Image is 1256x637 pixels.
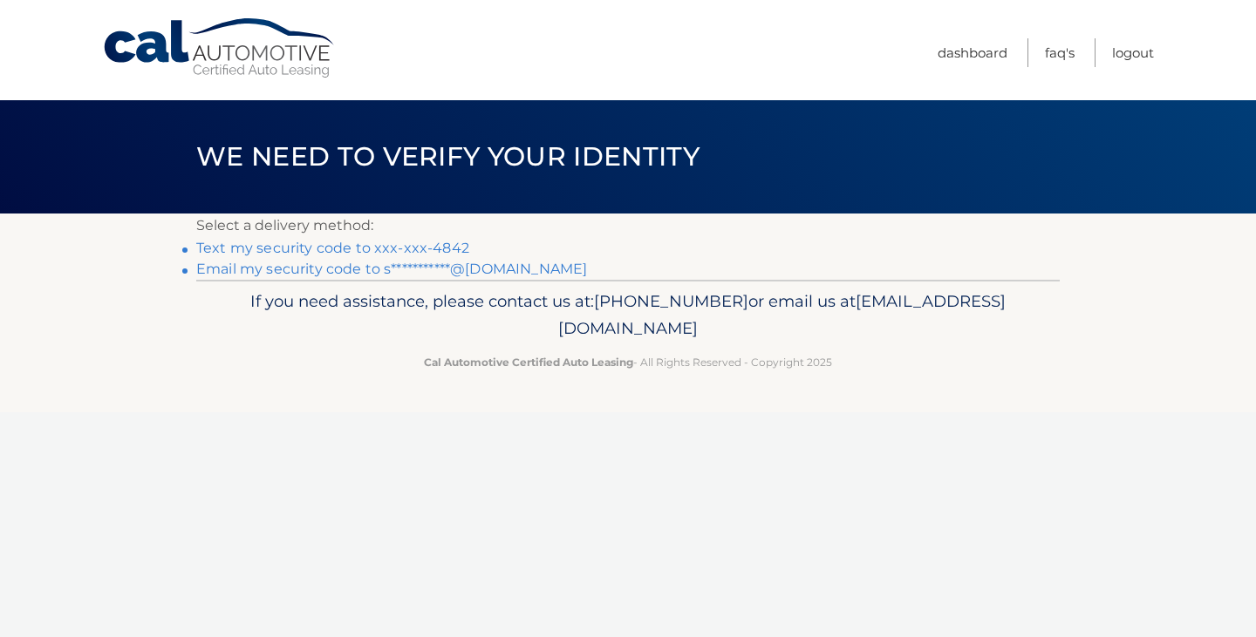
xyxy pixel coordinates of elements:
[938,38,1007,67] a: Dashboard
[208,288,1048,343] p: If you need assistance, please contact us at: or email us at
[196,140,700,173] span: We need to verify your identity
[1045,38,1075,67] a: FAQ's
[196,240,469,256] a: Text my security code to xxx-xxx-4842
[594,291,748,311] span: [PHONE_NUMBER]
[424,356,633,369] strong: Cal Automotive Certified Auto Leasing
[1112,38,1154,67] a: Logout
[102,17,338,79] a: Cal Automotive
[208,353,1048,371] p: - All Rights Reserved - Copyright 2025
[196,213,1060,238] p: Select a delivery method:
